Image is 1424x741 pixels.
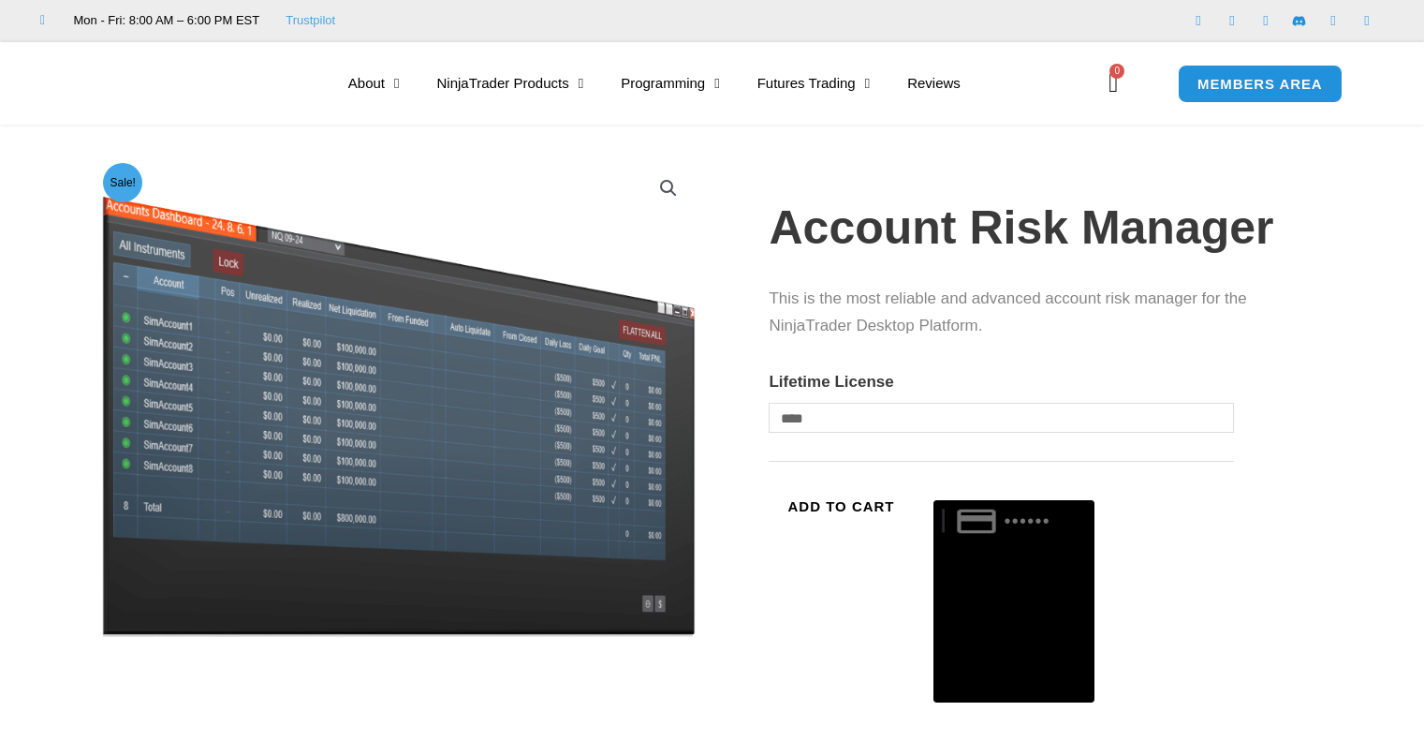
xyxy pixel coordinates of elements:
a: MEMBERS AREA [1178,65,1343,103]
text: •••••• [1004,511,1050,531]
a: Reviews [888,62,979,105]
a: Futures Trading [739,62,889,105]
a: Trustpilot [286,9,335,32]
span: Mon - Fri: 8:00 AM – 6:00 PM EST [69,9,260,32]
span: 0 [1109,64,1124,79]
h1: Account Risk Manager [769,195,1315,260]
a: NinjaTrader Products [418,62,602,105]
nav: Menu [330,62,1104,105]
a: Programming [602,62,739,105]
span: MEMBERS AREA [1197,77,1323,91]
span: Sale! [103,163,142,202]
button: Add to cart [769,490,913,523]
img: LogoAI | Affordable Indicators – NinjaTrader [69,50,271,117]
a: Clear options [769,442,801,453]
label: Lifetime License [769,373,893,391]
p: This is the most reliable and advanced account risk manager for the NinjaTrader Desktop Platform. [769,286,1315,340]
a: About [330,62,418,105]
a: 0 [1080,56,1146,111]
button: Buy with GPay [933,500,1094,703]
img: Screenshot 2024-08-26 15462845454 [97,157,699,637]
a: View full-screen image gallery [652,171,685,205]
iframe: Secure payment input frame [930,487,1098,489]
